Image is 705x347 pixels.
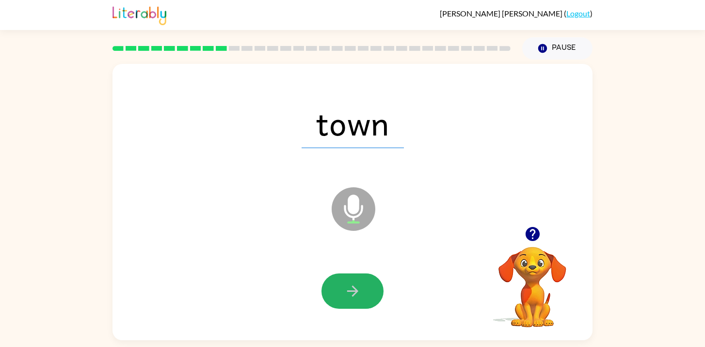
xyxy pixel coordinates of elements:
div: ( ) [440,9,593,18]
span: [PERSON_NAME] [PERSON_NAME] [440,9,564,18]
span: town [302,98,404,148]
button: Pause [522,37,593,60]
img: Literably [112,4,166,25]
a: Logout [566,9,590,18]
video: Your browser must support playing .mp4 files to use Literably. Please try using another browser. [484,232,581,329]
